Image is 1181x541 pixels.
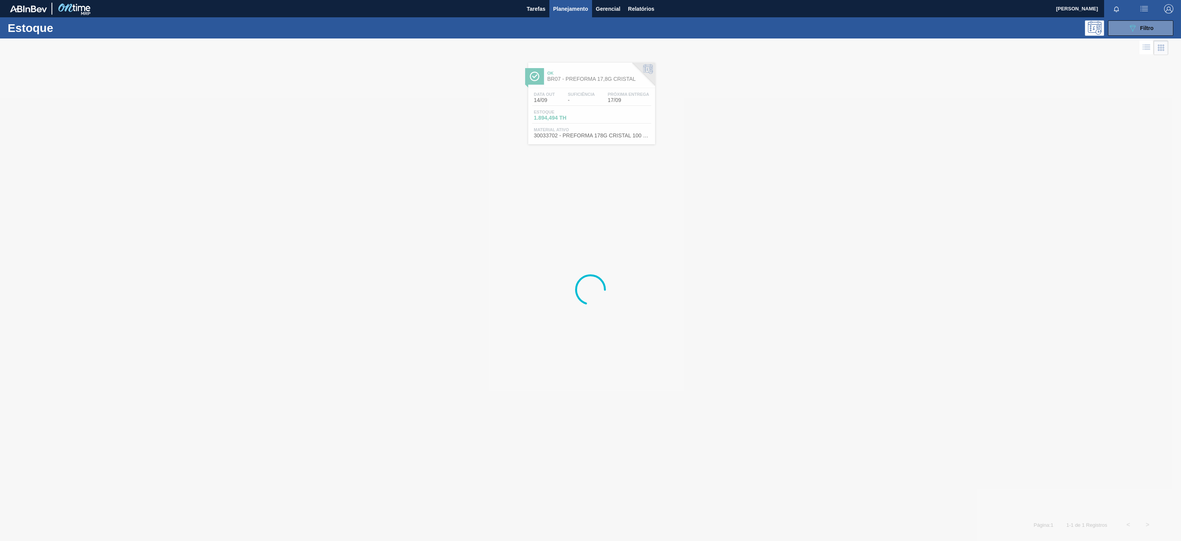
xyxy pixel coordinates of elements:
[1108,20,1173,36] button: Filtro
[1164,4,1173,13] img: Logout
[1139,4,1149,13] img: userActions
[10,5,47,12] img: TNhmsLtSVTkK8tSr43FrP2fwEKptu5GPRR3wAAAABJRU5ErkJggg==
[553,4,588,13] span: Planejamento
[1140,25,1154,31] span: Filtro
[1104,3,1129,14] button: Notificações
[596,4,620,13] span: Gerencial
[8,23,130,32] h1: Estoque
[628,4,654,13] span: Relatórios
[1085,20,1104,36] div: Pogramando: nenhum usuário selecionado
[527,4,546,13] span: Tarefas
